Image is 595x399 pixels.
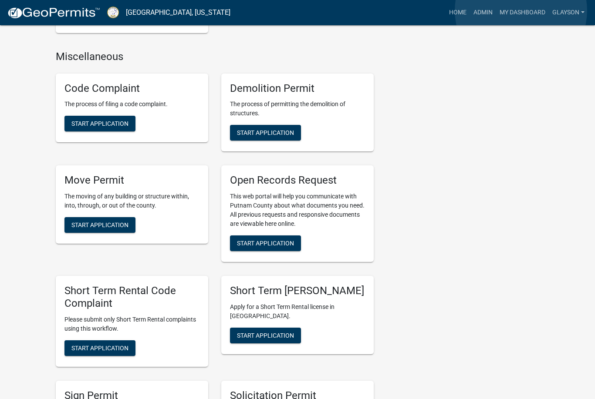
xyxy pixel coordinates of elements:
[470,4,496,21] a: Admin
[230,174,365,187] h5: Open Records Request
[230,82,365,95] h5: Demolition Permit
[64,174,199,187] h5: Move Permit
[71,221,128,228] span: Start Application
[107,7,119,18] img: Putnam County, Georgia
[230,125,301,141] button: Start Application
[64,82,199,95] h5: Code Complaint
[230,192,365,228] p: This web portal will help you communicate with Putnam County about what documents you need. All p...
[64,285,199,310] h5: Short Term Rental Code Complaint
[230,285,365,297] h5: Short Term [PERSON_NAME]
[64,217,135,233] button: Start Application
[64,100,199,109] p: The process of filing a code complaint.
[237,129,294,136] span: Start Application
[71,344,128,351] span: Start Application
[446,4,470,21] a: Home
[64,340,135,356] button: Start Application
[71,120,128,127] span: Start Application
[237,332,294,339] span: Start Application
[230,100,365,118] p: The process of permitting the demolition of structures.
[230,235,301,251] button: Start Application
[496,4,549,21] a: My Dashboard
[237,240,294,247] span: Start Application
[230,302,365,321] p: Apply for a Short Term Rental license in [GEOGRAPHIC_DATA].
[230,328,301,343] button: Start Application
[64,116,135,131] button: Start Application
[64,192,199,210] p: The moving of any building or structure within, into, through, or out of the county.
[126,5,230,20] a: [GEOGRAPHIC_DATA], [US_STATE]
[549,4,588,21] a: glayson
[56,50,374,63] h4: Miscellaneous
[64,315,199,333] p: Please submit only Short Term Rental complaints using this workflow.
